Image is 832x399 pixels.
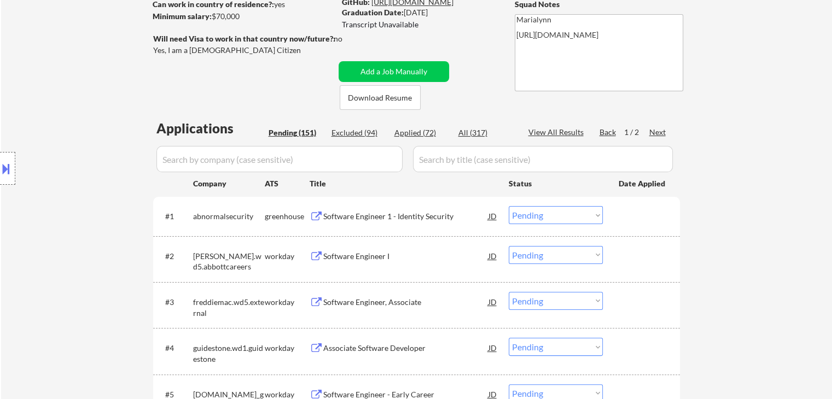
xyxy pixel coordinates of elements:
[619,178,667,189] div: Date Applied
[193,211,265,222] div: abnormalsecurity
[394,127,449,138] div: Applied (72)
[600,127,617,138] div: Back
[334,33,365,44] div: no
[331,127,386,138] div: Excluded (94)
[265,251,310,262] div: workday
[193,178,265,189] div: Company
[156,146,403,172] input: Search by company (case sensitive)
[156,122,265,135] div: Applications
[323,343,488,354] div: Associate Software Developer
[193,343,265,364] div: guidestone.wd1.guidestone
[153,34,335,43] strong: Will need Visa to work in that country now/future?:
[624,127,649,138] div: 1 / 2
[487,246,498,266] div: JD
[165,343,184,354] div: #4
[340,85,421,110] button: Download Resume
[265,211,310,222] div: greenhouse
[153,11,335,22] div: $70,000
[342,7,497,18] div: [DATE]
[413,146,673,172] input: Search by title (case sensitive)
[487,338,498,357] div: JD
[165,297,184,308] div: #3
[265,178,310,189] div: ATS
[487,206,498,226] div: JD
[193,297,265,318] div: freddiemac.wd5.external
[323,211,488,222] div: Software Engineer 1 - Identity Security
[649,127,667,138] div: Next
[323,251,488,262] div: Software Engineer I
[342,8,404,17] strong: Graduation Date:
[265,343,310,354] div: workday
[153,45,338,56] div: Yes, I am a [DEMOGRAPHIC_DATA] Citizen
[153,11,212,21] strong: Minimum salary:
[265,297,310,308] div: workday
[528,127,587,138] div: View All Results
[269,127,323,138] div: Pending (151)
[509,173,603,193] div: Status
[323,297,488,308] div: Software Engineer, Associate
[339,61,449,82] button: Add a Job Manually
[193,251,265,272] div: [PERSON_NAME].wd5.abbottcareers
[310,178,498,189] div: Title
[487,292,498,312] div: JD
[458,127,513,138] div: All (317)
